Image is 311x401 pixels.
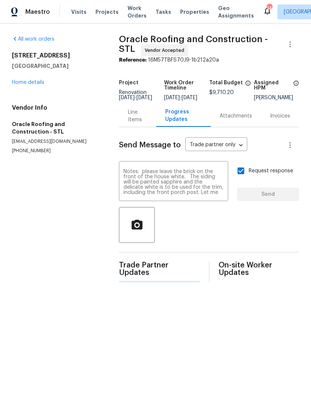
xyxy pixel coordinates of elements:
div: Attachments [220,112,252,120]
span: Renovation [119,90,152,100]
span: Oracle Roofing and Construction - STL [119,35,268,53]
span: - [164,95,197,100]
h5: Assigned HPM [254,80,291,91]
h5: Work Order Timeline [164,80,209,91]
span: The total cost of line items that have been proposed by Opendoor. This sum includes line items th... [245,80,251,90]
span: Visits [71,8,87,16]
span: Send Message to [119,141,181,149]
span: Properties [180,8,209,16]
p: [PHONE_NUMBER] [12,148,101,154]
span: Trade Partner Updates [119,261,200,276]
a: Home details [12,80,44,85]
div: Trade partner only [185,139,247,151]
div: Invoices [270,112,290,120]
div: 14 [267,4,272,12]
h2: [STREET_ADDRESS] [12,52,101,59]
div: [PERSON_NAME] [254,95,299,100]
h5: Total Budget [209,80,243,85]
span: [DATE] [164,95,180,100]
textarea: Notes: please leave the brick on the front of the house white. The siding will be painted sapphir... [123,169,224,195]
a: All work orders [12,37,54,42]
h5: [GEOGRAPHIC_DATA] [12,62,101,70]
span: On-site Worker Updates [219,261,299,276]
div: Progress Updates [165,108,202,123]
span: Request response [249,167,293,175]
h5: Project [119,80,138,85]
span: $9,710.20 [209,90,234,95]
b: Reference: [119,57,147,63]
h5: Oracle Roofing and Construction - STL [12,120,101,135]
span: Tasks [155,9,171,15]
div: 16M57TBFS70J9-1b212a20a [119,56,299,64]
span: Maestro [25,8,50,16]
span: The hpm assigned to this work order. [293,80,299,95]
span: Vendor Accepted [145,47,187,54]
span: Work Orders [128,4,147,19]
div: Line Items [128,109,147,123]
span: [DATE] [136,95,152,100]
span: Geo Assignments [218,4,254,19]
span: [DATE] [182,95,197,100]
p: [EMAIL_ADDRESS][DOMAIN_NAME] [12,138,101,145]
span: [DATE] [119,95,135,100]
h4: Vendor Info [12,104,101,112]
span: - [119,95,152,100]
span: Projects [95,8,119,16]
